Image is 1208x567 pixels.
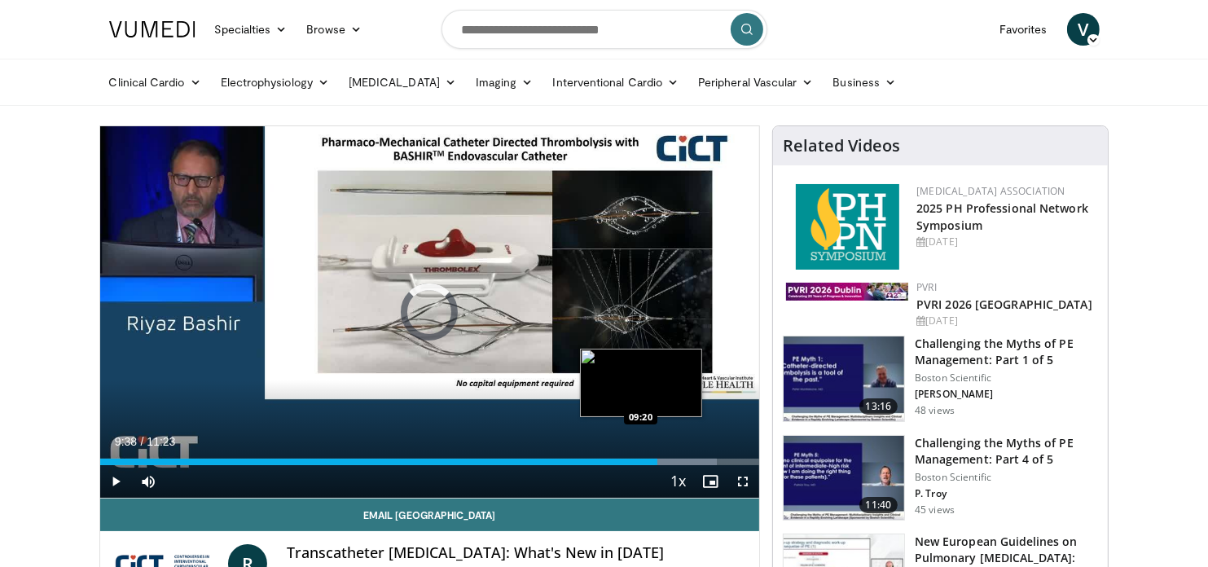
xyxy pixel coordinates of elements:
button: Mute [133,465,165,498]
a: [MEDICAL_DATA] [339,66,466,99]
a: Clinical Cardio [99,66,211,99]
img: image.jpeg [580,349,702,417]
img: 33783847-ac93-4ca7-89f8-ccbd48ec16ca.webp.150x105_q85_autocrop_double_scale_upscale_version-0.2.jpg [786,283,908,301]
a: Favorites [990,13,1057,46]
p: Boston Scientific [915,371,1098,385]
button: Fullscreen [727,465,759,498]
p: Boston Scientific [915,471,1098,484]
a: Specialties [205,13,297,46]
div: [DATE] [916,314,1095,328]
h4: Transcatheter [MEDICAL_DATA]: What's New in [DATE] [287,544,746,562]
a: Imaging [466,66,543,99]
a: PVRI 2026 [GEOGRAPHIC_DATA] [916,297,1092,312]
span: 11:40 [859,497,898,513]
p: 45 views [915,503,955,516]
a: Business [824,66,907,99]
a: V [1067,13,1100,46]
a: 13:16 Challenging the Myths of PE Management: Part 1 of 5 Boston Scientific [PERSON_NAME] 48 views [783,336,1098,422]
h3: Challenging the Myths of PE Management: Part 4 of 5 [915,435,1098,468]
p: [PERSON_NAME] [915,388,1098,401]
span: 9:38 [115,435,137,448]
a: Browse [297,13,371,46]
span: / [141,435,144,448]
img: VuMedi Logo [109,21,195,37]
span: 11:23 [147,435,175,448]
a: Peripheral Vascular [688,66,823,99]
a: 11:40 Challenging the Myths of PE Management: Part 4 of 5 Boston Scientific P. Troy 45 views [783,435,1098,521]
a: Interventional Cardio [543,66,689,99]
a: PVRI [916,280,937,294]
button: Playback Rate [661,465,694,498]
button: Enable picture-in-picture mode [694,465,727,498]
button: Play [100,465,133,498]
a: Email [GEOGRAPHIC_DATA] [100,499,760,531]
img: 098efa87-ceca-4c8a-b8c3-1b83f50c5bf2.150x105_q85_crop-smart_upscale.jpg [784,336,904,421]
a: [MEDICAL_DATA] Association [916,184,1065,198]
video-js: Video Player [100,126,760,499]
span: 13:16 [859,398,898,415]
h4: Related Videos [783,136,900,156]
div: Progress Bar [100,459,760,465]
p: 48 views [915,404,955,417]
a: 2025 PH Professional Network Symposium [916,200,1088,233]
h3: Challenging the Myths of PE Management: Part 1 of 5 [915,336,1098,368]
p: P. Troy [915,487,1098,500]
img: d5b042fb-44bd-4213-87e0-b0808e5010e8.150x105_q85_crop-smart_upscale.jpg [784,436,904,521]
input: Search topics, interventions [441,10,767,49]
a: Electrophysiology [211,66,339,99]
div: [DATE] [916,235,1095,249]
img: c6978fc0-1052-4d4b-8a9d-7956bb1c539c.png.150x105_q85_autocrop_double_scale_upscale_version-0.2.png [796,184,899,270]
